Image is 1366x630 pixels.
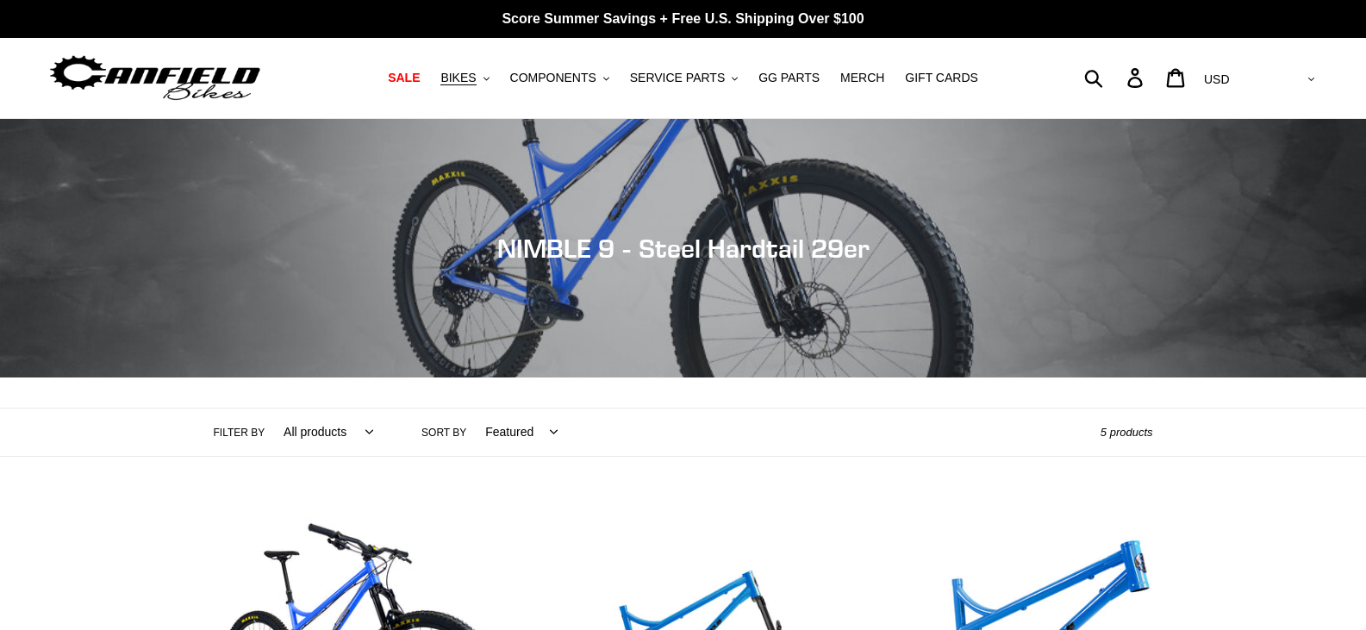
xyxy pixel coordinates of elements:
span: GG PARTS [758,71,820,85]
a: GG PARTS [750,66,828,90]
span: SERVICE PARTS [630,71,725,85]
span: NIMBLE 9 - Steel Hardtail 29er [497,233,870,264]
a: SALE [379,66,428,90]
button: BIKES [432,66,497,90]
span: MERCH [840,71,884,85]
span: 5 products [1101,426,1153,439]
a: MERCH [832,66,893,90]
span: BIKES [440,71,476,85]
input: Search [1094,59,1138,97]
span: GIFT CARDS [905,71,978,85]
span: SALE [388,71,420,85]
span: COMPONENTS [510,71,596,85]
a: GIFT CARDS [896,66,987,90]
button: SERVICE PARTS [621,66,746,90]
label: Sort by [421,425,466,440]
button: COMPONENTS [502,66,618,90]
label: Filter by [214,425,265,440]
img: Canfield Bikes [47,51,263,105]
